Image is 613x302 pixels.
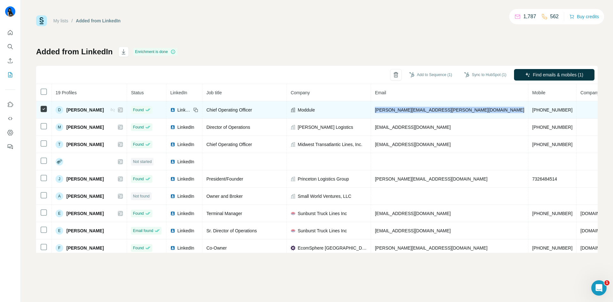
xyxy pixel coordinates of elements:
[291,228,296,233] img: company-logo
[550,13,559,20] p: 562
[5,6,15,17] img: Avatar
[66,124,104,130] span: [PERSON_NAME]
[375,107,524,112] span: [PERSON_NAME][EMAIL_ADDRESS][PERSON_NAME][DOMAIN_NAME]
[56,106,63,114] div: D
[375,228,450,233] span: [EMAIL_ADDRESS][DOMAIN_NAME]
[36,47,113,57] h1: Added from LinkedIn
[66,193,104,199] span: [PERSON_NAME]
[375,176,487,182] span: [PERSON_NAME][EMAIL_ADDRESS][DOMAIN_NAME]
[5,141,15,152] button: Feedback
[206,194,243,199] span: Owner and Broker
[56,210,63,217] div: E
[177,141,194,148] span: LinkedIn
[177,210,194,217] span: LinkedIn
[66,245,104,251] span: [PERSON_NAME]
[460,70,511,80] button: Sync to HubSpot (1)
[523,13,536,20] p: 1,787
[375,211,450,216] span: [EMAIL_ADDRESS][DOMAIN_NAME]
[170,125,175,130] img: LinkedIn logo
[177,228,194,234] span: LinkedIn
[170,228,175,233] img: LinkedIn logo
[5,41,15,52] button: Search
[72,18,73,24] li: /
[170,159,175,164] img: LinkedIn logo
[532,125,572,130] span: [PHONE_NUMBER]
[5,69,15,81] button: My lists
[206,176,243,182] span: President/Founder
[170,245,175,251] img: LinkedIn logo
[298,107,315,113] span: Moddule
[66,141,104,148] span: [PERSON_NAME]
[206,142,252,147] span: Chief Operating Officer
[5,55,15,66] button: Enrich CSV
[133,142,144,147] span: Found
[291,245,296,251] img: company-logo
[56,123,63,131] div: M
[133,176,144,182] span: Found
[532,211,572,216] span: [PHONE_NUMBER]
[291,211,296,216] img: company-logo
[604,280,609,285] span: 1
[375,125,450,130] span: [EMAIL_ADDRESS][DOMAIN_NAME]
[66,176,104,182] span: [PERSON_NAME]
[177,176,194,182] span: LinkedIn
[206,90,222,95] span: Job title
[66,107,104,113] span: [PERSON_NAME]
[5,113,15,124] button: Use Surfe API
[170,142,175,147] img: LinkedIn logo
[56,175,63,183] div: J
[298,210,347,217] span: Sunburst Truck Lines Inc
[133,107,144,113] span: Found
[66,210,104,217] span: [PERSON_NAME]
[76,18,121,24] div: Added from LinkedIn
[5,99,15,110] button: Use Surfe on LinkedIn
[532,245,572,251] span: [PHONE_NUMBER]
[177,245,194,251] span: LinkedIn
[375,90,386,95] span: Email
[170,194,175,199] img: LinkedIn logo
[291,90,310,95] span: Company
[298,228,347,234] span: Sunburst Truck Lines Inc
[56,244,63,252] div: F
[298,245,367,251] span: EcomSphere [GEOGRAPHIC_DATA]
[170,211,175,216] img: LinkedIn logo
[405,70,457,80] button: Add to Sequence (1)
[532,176,557,182] span: 7326484514
[298,124,353,130] span: [PERSON_NAME] Logistics
[177,159,194,165] span: LinkedIn
[170,107,175,112] img: LinkedIn logo
[56,227,63,235] div: E
[133,124,144,130] span: Found
[591,280,607,296] iframe: Intercom live chat
[53,18,68,23] a: My lists
[375,245,487,251] span: [PERSON_NAME][EMAIL_ADDRESS][DOMAIN_NAME]
[298,193,351,199] span: Small World Ventures, LLC
[5,27,15,38] button: Quick start
[177,107,191,113] span: LinkedIn
[375,142,450,147] span: [EMAIL_ADDRESS][DOMAIN_NAME]
[177,124,194,130] span: LinkedIn
[133,228,153,234] span: Email found
[133,245,144,251] span: Found
[133,159,152,165] span: Not started
[206,125,250,130] span: Director of Operations
[131,90,144,95] span: Status
[133,211,144,216] span: Found
[532,90,545,95] span: Mobile
[569,12,599,21] button: Buy credits
[170,90,187,95] span: LinkedIn
[533,72,583,78] span: Find emails & mobiles (1)
[514,69,594,81] button: Find emails & mobiles (1)
[532,142,572,147] span: [PHONE_NUMBER]
[66,228,104,234] span: [PERSON_NAME]
[36,15,47,26] img: Surfe Logo
[133,193,149,199] span: Not found
[206,107,252,112] span: Chief Operating Officer
[206,245,227,251] span: Co-Owner
[206,211,242,216] span: Terminal Manager
[532,107,572,112] span: [PHONE_NUMBER]
[298,176,349,182] span: Princeton Logistics Group
[56,192,63,200] div: A
[133,48,178,56] div: Enrichment is done
[206,228,257,233] span: Sr. Director of Operations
